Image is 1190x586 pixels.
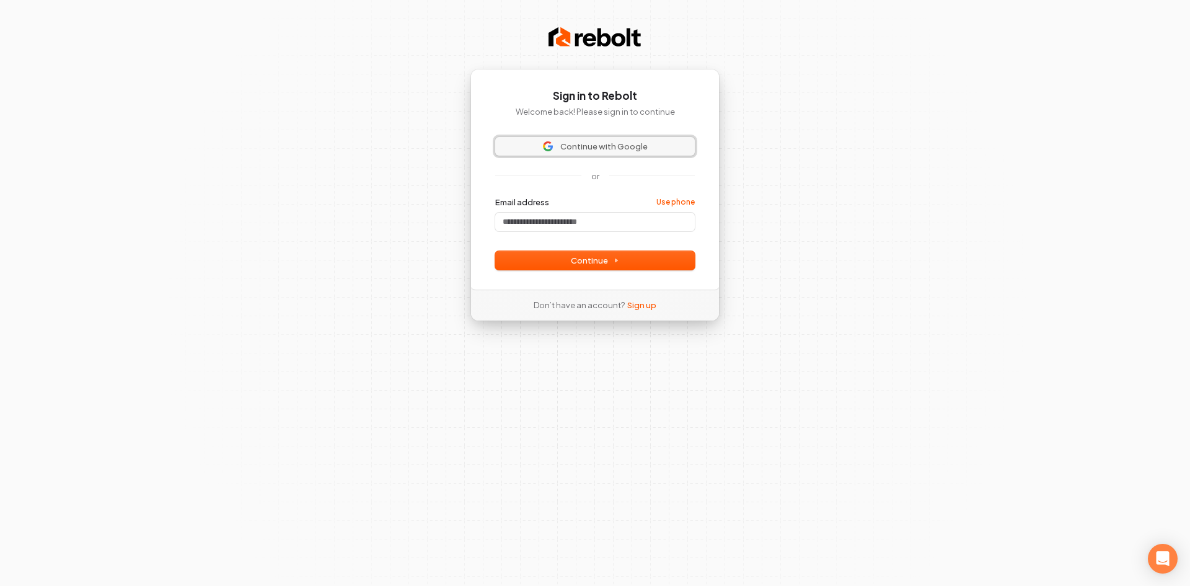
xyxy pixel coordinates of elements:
[627,300,656,311] a: Sign up
[495,137,695,156] button: Sign in with GoogleContinue with Google
[495,106,695,117] p: Welcome back! Please sign in to continue
[656,197,695,207] a: Use phone
[1148,544,1178,574] div: Open Intercom Messenger
[534,300,625,311] span: Don’t have an account?
[591,171,599,182] p: or
[495,251,695,270] button: Continue
[549,25,641,50] img: Rebolt Logo
[543,141,553,151] img: Sign in with Google
[571,255,619,266] span: Continue
[495,197,549,208] label: Email address
[495,89,695,104] h1: Sign in to Rebolt
[560,141,648,152] span: Continue with Google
